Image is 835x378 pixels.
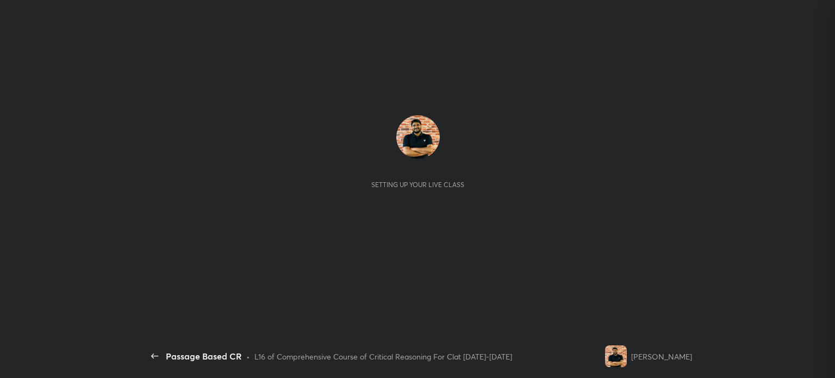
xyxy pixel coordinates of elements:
[605,345,627,367] img: 4b40390f03df4bc2a901db19e4fe98f0.jpg
[254,351,512,362] div: L16 of Comprehensive Course of Critical Reasoning For Clat [DATE]-[DATE]
[371,181,464,189] div: Setting up your live class
[166,350,242,363] div: Passage Based CR
[246,351,250,362] div: •
[396,115,440,159] img: 4b40390f03df4bc2a901db19e4fe98f0.jpg
[631,351,692,362] div: [PERSON_NAME]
